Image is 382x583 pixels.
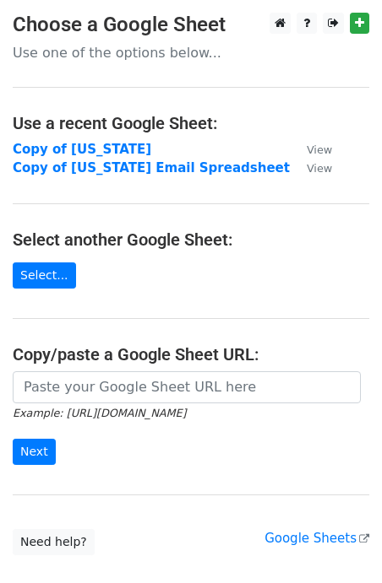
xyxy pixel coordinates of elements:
h4: Copy/paste a Google Sheet URL: [13,344,369,364]
p: Use one of the options below... [13,44,369,62]
a: View [290,160,332,175]
h4: Select another Google Sheet: [13,229,369,250]
a: Select... [13,262,76,289]
small: Example: [URL][DOMAIN_NAME] [13,407,186,419]
h3: Choose a Google Sheet [13,13,369,37]
small: View [307,143,332,156]
small: View [307,162,332,175]
input: Next [13,439,56,465]
a: View [290,142,332,157]
h4: Use a recent Google Sheet: [13,113,369,133]
a: Copy of [US_STATE] Email Spreadsheet [13,160,290,175]
a: Need help? [13,529,95,555]
a: Copy of [US_STATE] [13,142,151,157]
input: Paste your Google Sheet URL here [13,371,361,403]
a: Google Sheets [265,531,369,546]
